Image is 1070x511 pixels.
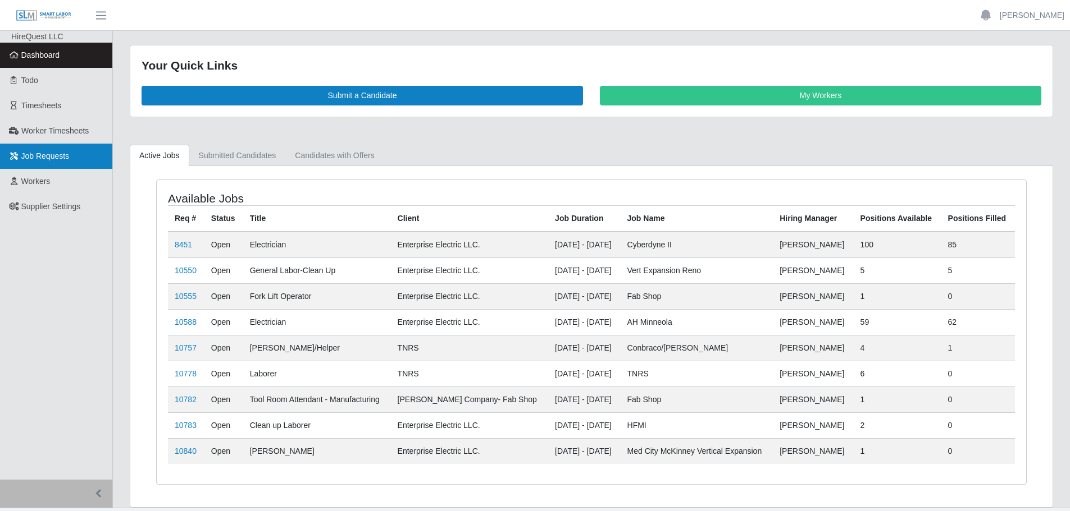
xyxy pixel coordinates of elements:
td: Fab Shop [621,386,773,412]
td: Conbraco/[PERSON_NAME] [621,335,773,361]
td: Open [204,438,243,464]
td: Open [204,361,243,386]
td: Open [204,412,243,438]
a: 10782 [175,395,197,404]
td: 1 [854,386,941,412]
td: [DATE] - [DATE] [548,335,620,361]
td: 4 [854,335,941,361]
td: 1 [854,283,941,309]
td: 1 [941,335,1015,361]
span: Timesheets [21,101,62,110]
td: [PERSON_NAME] [773,257,853,283]
a: 10550 [175,266,197,275]
a: 10840 [175,446,197,455]
td: AH Minneola [621,309,773,335]
a: Submit a Candidate [142,86,583,105]
td: [PERSON_NAME] [773,361,853,386]
td: [DATE] - [DATE] [548,283,620,309]
td: Enterprise Electric LLC. [391,283,549,309]
td: Electrician [243,232,391,258]
td: [PERSON_NAME] [773,309,853,335]
td: Med City McKinney Vertical Expansion [621,438,773,464]
td: 62 [941,309,1015,335]
img: SLM Logo [16,10,72,22]
td: HFMI [621,412,773,438]
td: Open [204,283,243,309]
span: Worker Timesheets [21,126,89,135]
td: 59 [854,309,941,335]
td: [PERSON_NAME] [773,438,853,464]
a: Active Jobs [130,145,189,167]
th: Hiring Manager [773,205,853,232]
td: TNRS [391,335,549,361]
div: Your Quick Links [142,57,1041,75]
a: 8451 [175,240,192,249]
th: Title [243,205,391,232]
td: 5 [941,257,1015,283]
td: Open [204,309,243,335]
td: [PERSON_NAME] [773,232,853,258]
h4: Available Jobs [168,191,511,205]
td: 0 [941,283,1015,309]
td: 2 [854,412,941,438]
td: Fork Lift Operator [243,283,391,309]
span: Dashboard [21,50,60,59]
td: Clean up Laborer [243,412,391,438]
a: 10555 [175,292,197,301]
a: Candidates with Offers [285,145,384,167]
td: [DATE] - [DATE] [548,438,620,464]
td: [PERSON_NAME] [773,386,853,412]
span: Supplier Settings [21,202,81,211]
a: 10783 [175,421,197,430]
td: Open [204,386,243,412]
td: 0 [941,361,1015,386]
td: Open [204,257,243,283]
td: Fab Shop [621,283,773,309]
th: Client [391,205,549,232]
a: Submitted Candidates [189,145,286,167]
span: Todo [21,76,38,85]
td: 5 [854,257,941,283]
td: TNRS [621,361,773,386]
td: Tool Room Attendant - Manufacturing [243,386,391,412]
th: Positions Filled [941,205,1015,232]
span: HireQuest LLC [11,32,63,41]
a: My Workers [600,86,1041,105]
td: [PERSON_NAME] [243,438,391,464]
td: Laborer [243,361,391,386]
a: 10757 [175,343,197,352]
td: Enterprise Electric LLC. [391,438,549,464]
th: Positions Available [854,205,941,232]
td: Enterprise Electric LLC. [391,412,549,438]
td: General Labor-Clean Up [243,257,391,283]
td: Cyberdyne II [621,232,773,258]
th: Status [204,205,243,232]
td: Electrician [243,309,391,335]
th: Job Duration [548,205,620,232]
td: [PERSON_NAME] [773,335,853,361]
td: [DATE] - [DATE] [548,257,620,283]
td: [PERSON_NAME]/Helper [243,335,391,361]
td: [DATE] - [DATE] [548,412,620,438]
td: 0 [941,438,1015,464]
td: 0 [941,412,1015,438]
a: 10778 [175,369,197,378]
td: Vert Expansion Reno [621,257,773,283]
td: Open [204,232,243,258]
td: [DATE] - [DATE] [548,386,620,412]
td: TNRS [391,361,549,386]
span: Job Requests [21,151,70,160]
td: [DATE] - [DATE] [548,232,620,258]
th: Req # [168,205,204,232]
td: Enterprise Electric LLC. [391,232,549,258]
td: Open [204,335,243,361]
td: Enterprise Electric LLC. [391,309,549,335]
td: [PERSON_NAME] Company- Fab Shop [391,386,549,412]
td: 0 [941,386,1015,412]
th: Job Name [621,205,773,232]
span: Workers [21,177,51,186]
td: [DATE] - [DATE] [548,309,620,335]
td: [DATE] - [DATE] [548,361,620,386]
a: [PERSON_NAME] [1000,10,1064,21]
td: [PERSON_NAME] [773,412,853,438]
